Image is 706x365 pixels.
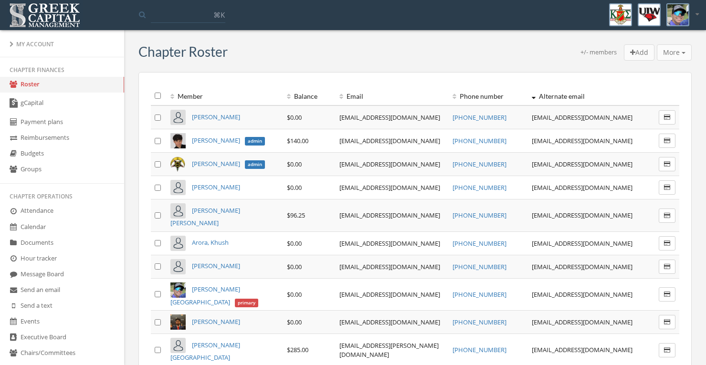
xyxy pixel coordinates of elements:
span: primary [235,299,258,307]
a: [PERSON_NAME] [PERSON_NAME] [170,206,240,228]
span: $0.00 [287,160,302,168]
a: Arora, Khush [192,238,229,247]
a: [EMAIL_ADDRESS][DOMAIN_NAME] [532,239,632,248]
th: Phone number [449,87,528,105]
a: [PERSON_NAME] [192,113,240,121]
a: [EMAIL_ADDRESS][DOMAIN_NAME] [532,345,632,354]
a: [PHONE_NUMBER] [453,290,506,299]
span: admin [245,160,265,169]
a: [EMAIL_ADDRESS][DOMAIN_NAME] [339,160,440,168]
span: [PERSON_NAME] [192,136,240,145]
a: [PERSON_NAME][GEOGRAPHIC_DATA]primary [170,285,258,306]
a: [EMAIL_ADDRESS][DOMAIN_NAME] [339,136,440,145]
span: $0.00 [287,183,302,192]
span: $0.00 [287,262,302,271]
a: [PHONE_NUMBER] [453,211,506,219]
a: [EMAIL_ADDRESS][DOMAIN_NAME] [339,183,440,192]
a: [PHONE_NUMBER] [453,113,506,122]
a: [PERSON_NAME] [192,317,240,326]
span: [PERSON_NAME][GEOGRAPHIC_DATA] [170,285,240,306]
span: $0.00 [287,318,302,326]
a: [PERSON_NAME] [192,261,240,270]
div: +/- members [580,48,617,61]
th: Member [167,87,283,105]
a: [PHONE_NUMBER] [453,262,506,271]
a: [PHONE_NUMBER] [453,136,506,145]
a: [PERSON_NAME] [192,183,240,191]
a: [PHONE_NUMBER] [453,318,506,326]
a: [EMAIL_ADDRESS][DOMAIN_NAME] [532,183,632,192]
a: [PERSON_NAME]admin [192,159,264,168]
span: $96.25 [287,211,305,219]
a: [PHONE_NUMBER] [453,160,506,168]
a: [EMAIL_ADDRESS][DOMAIN_NAME] [339,113,440,122]
a: [EMAIL_ADDRESS][DOMAIN_NAME] [532,160,632,168]
a: [EMAIL_ADDRESS][DOMAIN_NAME] [339,318,440,326]
th: Email [336,87,448,105]
span: $0.00 [287,113,302,122]
span: ⌘K [213,10,225,20]
a: [EMAIL_ADDRESS][DOMAIN_NAME] [339,211,440,219]
span: $0.00 [287,239,302,248]
a: [PERSON_NAME][GEOGRAPHIC_DATA] [170,341,240,362]
a: [EMAIL_ADDRESS][DOMAIN_NAME] [532,211,632,219]
a: [EMAIL_ADDRESS][PERSON_NAME][DOMAIN_NAME] [339,341,439,359]
a: [EMAIL_ADDRESS][DOMAIN_NAME] [339,239,440,248]
a: [PERSON_NAME]admin [192,136,264,145]
a: [EMAIL_ADDRESS][DOMAIN_NAME] [532,136,632,145]
span: $285.00 [287,345,308,354]
span: $0.00 [287,290,302,299]
span: $140.00 [287,136,308,145]
a: [EMAIL_ADDRESS][DOMAIN_NAME] [532,318,632,326]
a: [EMAIL_ADDRESS][DOMAIN_NAME] [532,262,632,271]
th: Balance [283,87,336,105]
h3: Chapter Roster [138,44,228,59]
a: [PHONE_NUMBER] [453,239,506,248]
th: Alternate email [528,87,641,105]
a: [PHONE_NUMBER] [453,183,506,192]
a: [EMAIL_ADDRESS][DOMAIN_NAME] [532,290,632,299]
span: [PERSON_NAME] [192,159,240,168]
a: [EMAIL_ADDRESS][DOMAIN_NAME] [339,262,440,271]
a: [EMAIL_ADDRESS][DOMAIN_NAME] [339,290,440,299]
span: admin [245,137,265,146]
div: My Account [10,40,115,48]
a: [EMAIL_ADDRESS][DOMAIN_NAME] [532,113,632,122]
a: [PHONE_NUMBER] [453,345,506,354]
